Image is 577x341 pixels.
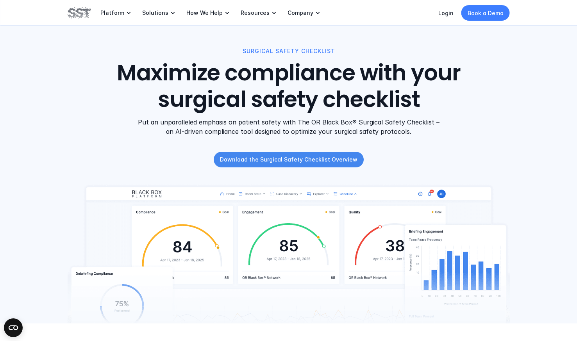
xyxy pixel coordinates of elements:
[461,5,510,21] a: Book a Demo
[68,183,510,323] img: surgical safety checklist module UI
[288,9,313,16] p: Company
[142,9,168,16] p: Solutions
[468,9,504,17] p: Book a Demo
[100,9,124,16] p: Platform
[4,318,23,337] button: Open CMP widget
[220,155,357,163] p: Download the Surgical Safety Checklist Overview
[214,152,364,167] a: Download the Surgical Safety Checklist Overview
[134,117,443,136] p: Put an unparalleled emphasis on patient safety with The OR Black Box® Surgical Safety Checklist –...
[438,10,454,16] a: Login
[68,6,91,20] img: SST logo
[242,47,335,55] p: SURGICAL SAFETY CHECKLIST
[241,9,270,16] p: Resources
[186,9,223,16] p: How We Help
[112,60,466,112] h1: Maximize compliance with your surgical safety checklist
